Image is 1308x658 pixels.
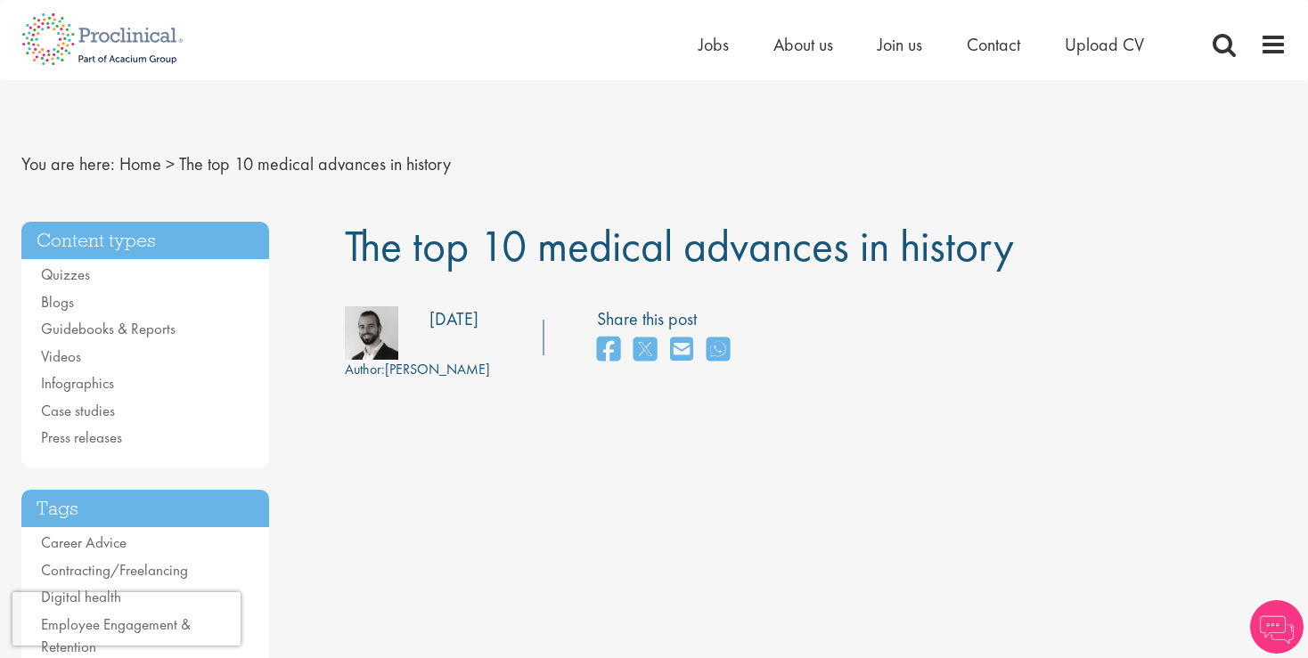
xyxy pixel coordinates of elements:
h3: Content types [21,222,269,260]
img: 76d2c18e-6ce3-4617-eefd-08d5a473185b [345,306,398,360]
span: Author: [345,360,385,378]
a: share on facebook [597,331,620,370]
a: Jobs [699,33,729,56]
a: Quizzes [41,264,90,284]
span: > [166,152,175,175]
img: Chatbot [1250,600,1304,654]
a: Digital health [41,587,121,606]
a: breadcrumb link [119,152,161,175]
h3: Tags [21,490,269,528]
a: Contracting/Freelancing [41,560,188,580]
a: Blogs [41,292,74,312]
span: The top 10 medical advances in history [179,152,451,175]
a: About us [773,33,833,56]
a: share on email [670,331,693,370]
a: share on whats app [707,331,730,370]
a: Videos [41,346,81,366]
label: Share this post [597,306,739,332]
a: Contact [967,33,1020,56]
a: Case studies [41,401,115,420]
span: The top 10 medical advances in history [345,217,1014,274]
iframe: reCAPTCHA [12,592,241,646]
a: Join us [878,33,922,56]
a: Career Advice [41,532,127,552]
a: Guidebooks & Reports [41,319,176,338]
div: [PERSON_NAME] [345,360,490,380]
span: You are here: [21,152,115,175]
a: share on twitter [634,331,657,370]
a: Upload CV [1065,33,1144,56]
a: Press releases [41,427,122,447]
a: Infographics [41,373,114,393]
div: [DATE] [429,306,478,332]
